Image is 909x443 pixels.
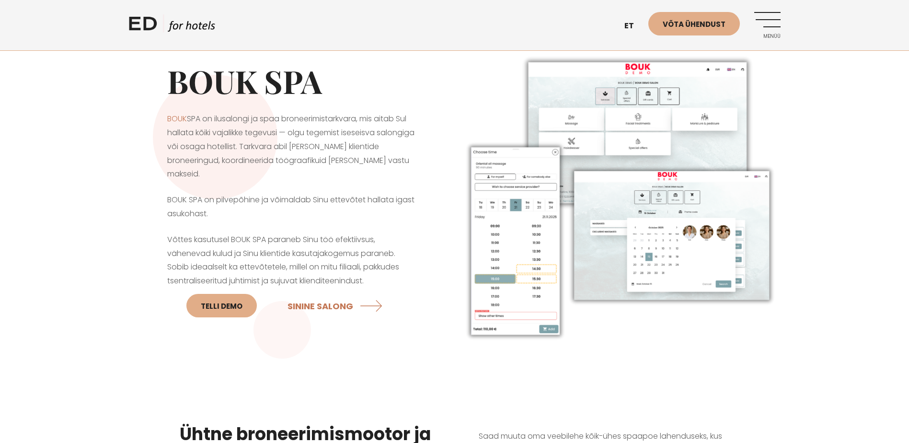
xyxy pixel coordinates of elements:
p: Võttes kasutusel BOUK SPA paraneb Sinu töö efektiivsus, vähenevad kulud ja Sinu klientide kasutaj... [167,233,416,323]
a: Võta ühendust [648,12,740,35]
p: SPA on ilusalongi ja spaa broneerimistarkvara, mis aitab Sul hallata kõiki vajalikke tegevusi — o... [167,112,416,181]
p: BOUK SPA on pilvepõhine ja võimaldab Sinu ettevõtet hallata igast asukohast. [167,193,416,221]
a: ED HOTELS [129,14,215,38]
a: et [620,14,648,38]
a: BOUK [167,113,187,124]
a: SININE SALONG [288,293,387,318]
a: Telli DEMO [186,294,257,317]
h1: BOUK SPA [167,62,416,100]
span: Menüü [754,34,781,39]
a: Menüü [754,12,781,38]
